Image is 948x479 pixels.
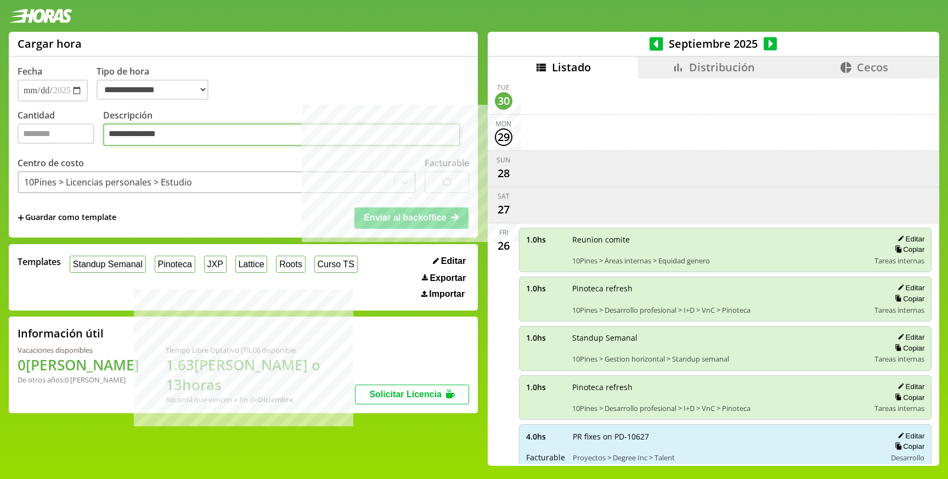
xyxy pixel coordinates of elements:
div: Vacaciones disponibles [18,345,139,355]
button: Copiar [891,294,924,303]
label: Facturable [425,157,469,169]
span: 10Pines > Areas internas > Equidad genero [572,256,867,266]
button: Editar [894,283,924,292]
button: Lattice [235,256,268,273]
span: Desarrollo [891,453,924,463]
h1: 0 [PERSON_NAME] [18,355,139,375]
span: 10Pines > Desarrollo profesional > I+D > VnC > Pinoteca [572,305,867,315]
div: Recordá que vencen a fin de [166,395,355,404]
button: Editar [894,382,924,391]
span: Tareas internas [874,354,924,364]
span: Distribución [689,60,755,75]
span: + [18,212,24,224]
span: Facturable [526,452,565,463]
h1: Cargar hora [18,36,82,51]
button: Solicitar Licencia [355,385,469,404]
button: Standup Semanal [70,256,146,273]
span: Septiembre 2025 [663,36,764,51]
span: 1.0 hs [526,382,565,392]
span: Templates [18,256,61,268]
span: Enviar al backoffice [364,213,446,222]
label: Fecha [18,65,42,77]
div: Fri [499,228,508,237]
div: 10Pines > Licencias personales > Estudio [24,176,192,188]
span: Tareas internas [874,403,924,413]
span: 10Pines > Desarrollo profesional > I+D > VnC > Pinoteca [572,403,867,413]
img: logotipo [9,9,72,23]
span: Exportar [430,273,466,283]
div: Sat [498,191,510,201]
label: Tipo de hora [97,65,217,102]
span: Editar [441,256,466,266]
div: Tiempo Libre Optativo (TiLO) disponible [166,345,355,355]
button: JXP [204,256,227,273]
button: Editar [894,333,924,342]
div: scrollable content [488,78,939,464]
div: 30 [495,92,512,110]
button: Enviar al backoffice [354,207,469,228]
button: Copiar [891,245,924,254]
div: Mon [495,119,511,128]
label: Descripción [103,109,469,149]
div: 26 [495,237,512,255]
label: Cantidad [18,109,103,149]
span: Tareas internas [874,256,924,266]
div: 27 [495,201,512,218]
button: Editar [430,256,469,267]
span: Pinoteca refresh [572,283,867,294]
span: 1.0 hs [526,333,565,343]
button: Copiar [891,442,924,451]
span: Importar [429,289,465,299]
select: Tipo de hora [97,80,208,100]
span: Cecos [857,60,888,75]
div: 29 [495,128,512,146]
button: Exportar [419,273,469,284]
span: PR fixes on PD-10627 [573,431,879,442]
textarea: Descripción [103,123,460,146]
span: +Guardar como template [18,212,116,224]
div: 28 [495,165,512,182]
h2: Información útil [18,326,104,341]
b: Diciembre [258,395,293,404]
span: Solicitar Licencia [369,390,442,399]
span: Pinoteca refresh [572,382,867,392]
button: Pinoteca [155,256,195,273]
h1: 1.63 [PERSON_NAME] o 13 horas [166,355,355,395]
span: Reunion comite [572,234,867,245]
button: Copiar [891,343,924,353]
div: Sun [496,155,510,165]
label: Centro de costo [18,157,84,169]
span: 1.0 hs [526,283,565,294]
div: De otros años: 0 [PERSON_NAME] [18,375,139,385]
span: Tareas internas [874,305,924,315]
span: Listado [552,60,591,75]
button: Copiar [891,393,924,402]
button: Editar [894,234,924,244]
span: Standup Semanal [572,333,867,343]
span: 10Pines > Gestion horizontal > Standup semanal [572,354,867,364]
button: Roots [276,256,305,273]
button: Editar [894,431,924,441]
input: Cantidad [18,123,94,144]
span: 1.0 hs [526,234,565,245]
span: Proyectos > Degree Inc > Talent [573,453,879,463]
button: Curso TS [314,256,358,273]
div: Tue [497,83,510,92]
span: 4.0 hs [526,431,565,442]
